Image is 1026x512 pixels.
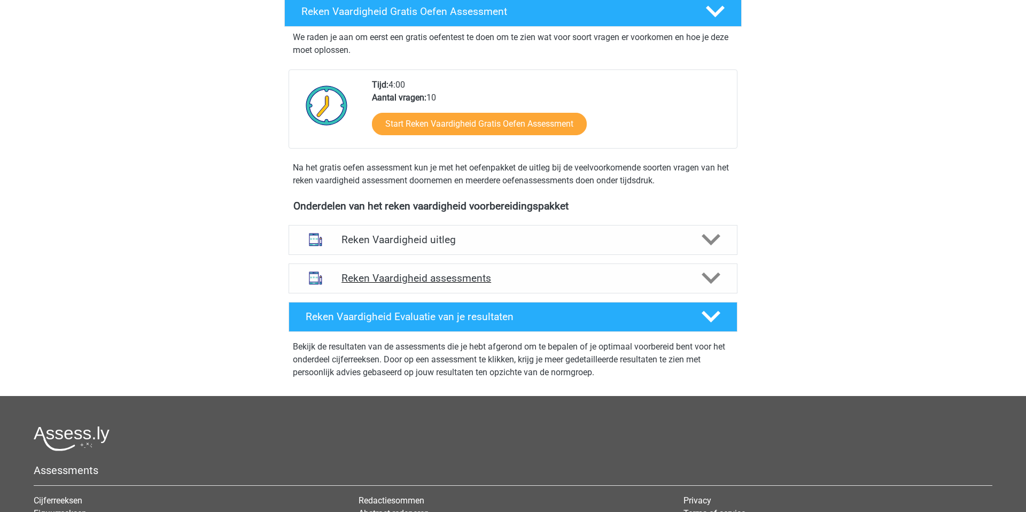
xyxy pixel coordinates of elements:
h4: Reken Vaardigheid uitleg [341,234,685,246]
a: assessments Reken Vaardigheid assessments [284,263,742,293]
b: Tijd: [372,80,388,90]
p: Bekijk de resultaten van de assessments die je hebt afgerond om te bepalen of je optimaal voorber... [293,340,733,379]
h4: Onderdelen van het reken vaardigheid voorbereidingspakket [293,200,733,212]
img: Klok [300,79,354,132]
a: Cijferreeksen [34,495,82,506]
img: Assessly logo [34,426,110,451]
img: reken vaardigheid uitleg [302,226,329,253]
div: Na het gratis oefen assessment kun je met het oefenpakket de uitleg bij de veelvoorkomende soorte... [289,161,737,187]
a: Reken Vaardigheid Evaluatie van je resultaten [284,302,742,332]
b: Aantal vragen: [372,92,426,103]
a: Privacy [683,495,711,506]
a: uitleg Reken Vaardigheid uitleg [284,225,742,255]
h4: Reken Vaardigheid assessments [341,272,685,284]
a: Start Reken Vaardigheid Gratis Oefen Assessment [372,113,587,135]
p: We raden je aan om eerst een gratis oefentest te doen om te zien wat voor soort vragen er voorkom... [293,31,733,57]
a: Redactiesommen [359,495,424,506]
div: 4:00 10 [364,79,736,148]
h4: Reken Vaardigheid Evaluatie van je resultaten [306,311,685,323]
h5: Assessments [34,464,992,477]
img: reken vaardigheid assessments [302,265,329,292]
h4: Reken Vaardigheid Gratis Oefen Assessment [301,5,688,18]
